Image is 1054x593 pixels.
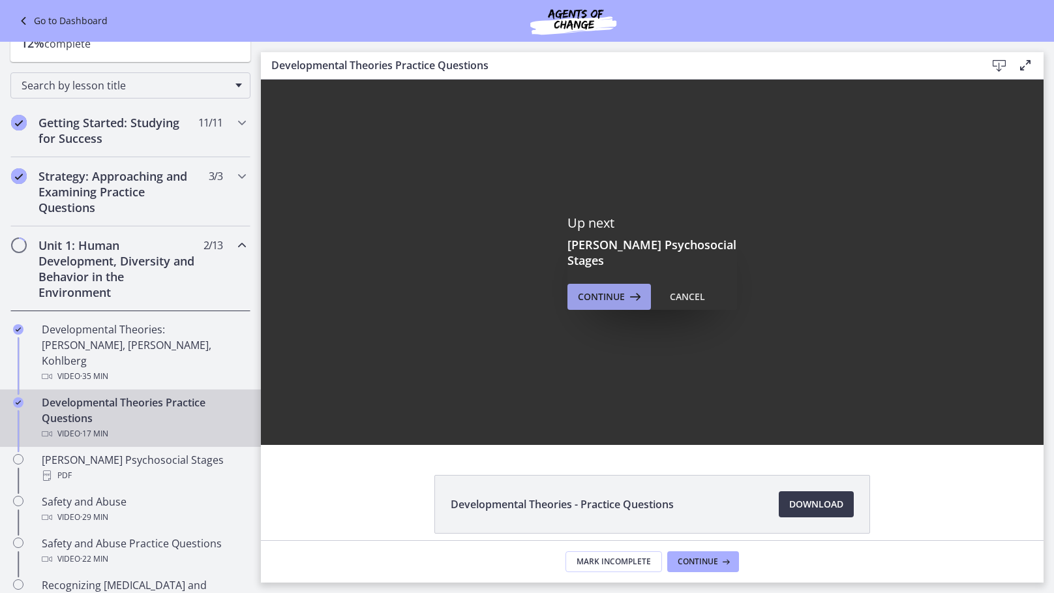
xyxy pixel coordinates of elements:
button: Cancel [659,284,715,310]
span: Continue [578,289,625,305]
span: Search by lesson title [22,78,229,93]
h3: Developmental Theories Practice Questions [271,57,965,73]
a: Download [779,491,854,517]
div: Developmental Theories Practice Questions [42,395,245,442]
div: Safety and Abuse Practice Questions [42,536,245,567]
div: Search by lesson title [10,72,250,99]
i: Completed [13,324,23,335]
span: 11 / 11 [198,115,222,130]
i: Completed [13,397,23,408]
div: PDF [42,468,245,483]
div: Developmental Theories: [PERSON_NAME], [PERSON_NAME], Kohlberg [42,322,245,384]
div: Video [42,426,245,442]
a: Go to Dashboard [16,13,108,29]
div: Video [42,509,245,525]
h2: Strategy: Approaching and Examining Practice Questions [38,168,198,215]
span: Mark Incomplete [577,556,651,567]
h2: Unit 1: Human Development, Diversity and Behavior in the Environment [38,237,198,300]
button: Mark Incomplete [565,551,662,572]
div: [PERSON_NAME] Psychosocial Stages [42,452,245,483]
div: Video [42,551,245,567]
i: Completed [11,115,27,130]
button: Continue [567,284,651,310]
span: Download [789,496,843,512]
img: Agents of Change Social Work Test Prep [495,5,652,37]
span: · 29 min [80,509,108,525]
span: 2 / 13 [203,237,222,253]
span: · 22 min [80,551,108,567]
i: Completed [11,168,27,184]
span: Continue [678,556,718,567]
div: Video [42,369,245,384]
p: Up next [567,215,737,232]
span: 12% [21,35,44,51]
span: · 17 min [80,426,108,442]
span: Developmental Theories - Practice Questions [451,496,674,512]
div: Cancel [670,289,705,305]
span: · 35 min [80,369,108,384]
h3: [PERSON_NAME] Psychosocial Stages [567,237,737,268]
p: complete [21,35,240,52]
button: Continue [667,551,739,572]
div: Safety and Abuse [42,494,245,525]
h2: Getting Started: Studying for Success [38,115,198,146]
span: 3 / 3 [209,168,222,184]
